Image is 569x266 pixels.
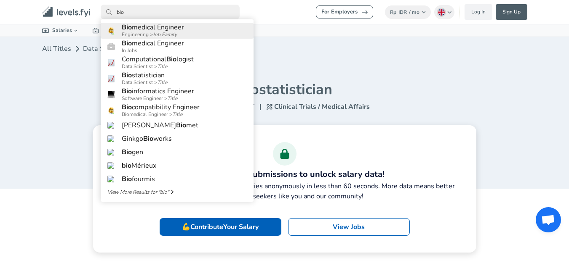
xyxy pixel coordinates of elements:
span: Engineering > [122,31,184,38]
h6: Ginkgo works [122,135,172,142]
span: / mo [409,9,419,16]
a: Biofourmis [101,172,254,186]
h3: We only need 5 submissions to unlock salary data! [110,168,459,181]
a: Biogen [101,145,254,159]
span: Title [167,95,177,102]
p: Invite your friends and community to add salaries anonymously in less than 60 seconds. More data ... [110,181,459,201]
span: Bio [143,134,153,143]
h6: gen [122,148,143,156]
span: Bio [122,103,132,112]
a: Log In [465,4,492,20]
span: Data Scientist > [122,63,194,70]
a: View Jobs [288,218,410,236]
span: Rp [390,9,396,16]
a: [PERSON_NAME]Biomet [101,119,254,132]
button: English (UK) [434,5,454,19]
a: Jobs [85,24,119,37]
h6: Computational logist [122,55,194,63]
h6: medical Engineer [122,40,184,47]
a: bioMérieux [101,159,254,172]
span: In Jobs [122,47,184,54]
div: Open chat [536,207,561,232]
h6: informatics Engineer [122,87,194,95]
span: bio [122,161,131,170]
span: Bio [122,147,132,157]
p: 💪 Contribute [182,222,259,232]
a: Biomedical EngineerEngineering >Job Family [101,23,254,39]
img: data-scientist.png [107,59,115,66]
nav: primary [32,3,537,21]
span: Title [157,79,167,86]
img: biomedical-engineer.png [107,27,115,34]
p: Clinical Trials / Medical Affairs [272,102,370,112]
a: All Titles [42,40,71,57]
input: Search by Company, Title, or City [101,5,240,19]
a: Biomedical EngineerIn Jobs [101,39,254,55]
img: biomerieux.com [107,162,115,169]
a: For Employers [316,5,373,18]
h6: statistician [122,71,167,79]
img: biogen.com [107,149,115,155]
img: biofourmis.com [107,176,115,182]
span: Title [157,63,167,70]
span: Software Engineer > [122,95,194,102]
span: Bio [176,121,186,130]
span: Bio [166,55,176,64]
span: Your Salary [223,222,259,232]
h6: [PERSON_NAME] met [122,121,198,129]
img: data-scientist.png [107,75,115,82]
h1: Biostatistician [42,81,527,98]
a: BiostatisticianData Scientist >Title [101,71,254,87]
span: Bio [122,23,132,32]
a: Biocompatibility EngineerBiomedical Engineer >Title [101,103,254,119]
img: zimmerbiomet.com [107,122,115,129]
span: Bio [122,71,132,80]
span: Biomedical Engineer > [122,111,200,118]
a: Bioinformatics EngineerSoftware Engineer >Title [101,87,254,103]
span: Bio [122,87,132,96]
img: English (UK) [438,9,445,16]
a: Data Scientist [83,40,126,57]
a: View More Results for "bio" [101,186,254,198]
span: Data Scientist > [122,79,167,86]
span: Bio [122,174,132,184]
span: IDR [398,9,407,16]
span: Title [172,111,182,118]
a: Sign Up [496,4,527,20]
a: ComputationalBiologistData Scientist >Title [101,55,254,71]
p: | [254,102,267,112]
h6: fourmis [122,175,155,183]
button: RpIDR/ mo [385,5,431,19]
img: software-engineer.png [107,91,115,98]
p: View Jobs [333,222,365,232]
span: Job Family [153,31,177,38]
img: biomedical-engineer.png [107,107,115,114]
a: GinkgoBioworks [101,132,254,145]
span: View More Results for " bio " [107,188,169,196]
h6: Mérieux [122,162,156,169]
h6: medical Engineer [122,24,184,31]
a: Salaries [35,24,86,37]
span: Bio [122,39,132,48]
a: 💪ContributeYour Salary [160,218,281,236]
img: ginkgobioworks.com [107,135,115,142]
h6: compatibility Engineer [122,103,200,111]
